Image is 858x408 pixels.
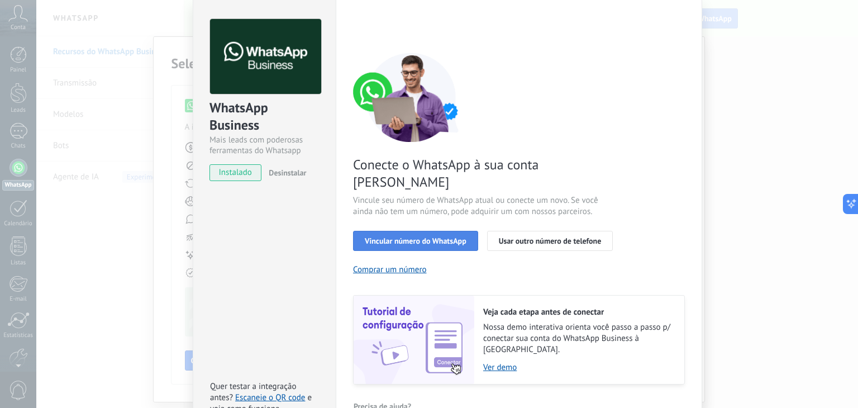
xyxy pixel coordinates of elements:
a: Escaneie o QR code [235,392,305,403]
span: Quer testar a integração antes? [210,381,296,403]
button: Vincular número do WhatsApp [353,231,478,251]
span: Conecte o WhatsApp à sua conta [PERSON_NAME] [353,156,619,191]
img: connect number [353,53,470,142]
span: Vincular número do WhatsApp [365,237,466,245]
span: Usar outro número de telefone [499,237,602,245]
div: WhatsApp Business [209,99,320,135]
h2: Veja cada etapa antes de conectar [483,307,673,317]
span: instalado [210,164,261,181]
span: Vincule seu número de WhatsApp atual ou conecte um novo. Se você ainda não tem um número, pode ad... [353,195,619,217]
div: Mais leads com poderosas ferramentas do Whatsapp [209,135,320,156]
button: Comprar um número [353,264,427,275]
span: Desinstalar [269,168,306,178]
img: logo_main.png [210,19,321,94]
span: Nossa demo interativa orienta você passo a passo p/ conectar sua conta do WhatsApp Business à [GE... [483,322,673,355]
button: Usar outro número de telefone [487,231,613,251]
button: Desinstalar [264,164,306,181]
a: Ver demo [483,362,673,373]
